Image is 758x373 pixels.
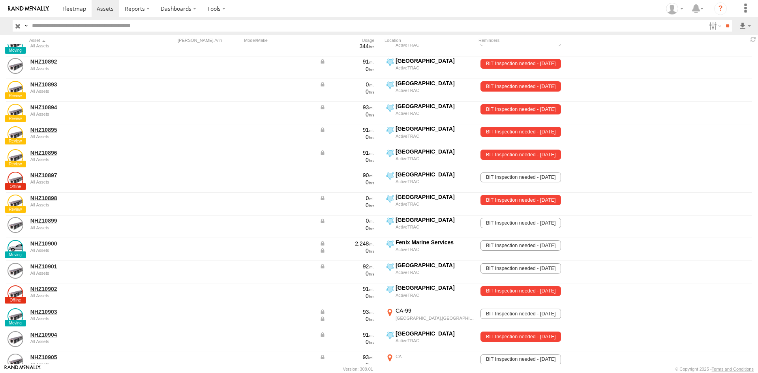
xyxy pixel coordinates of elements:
div: undefined [30,202,139,207]
span: BIT Inspection needed - 09/14/2025 [480,127,561,137]
span: BIT Inspection needed - 11/14/2025 [480,240,561,251]
div: 344 [319,43,375,50]
div: ActiveTRAC [396,338,474,343]
label: Search Filter Options [706,20,723,32]
label: Click to View Current Location [385,262,475,283]
div: Usage [318,37,381,43]
div: Data from Vehicle CANbus [319,81,375,88]
div: 0 [319,88,375,95]
span: BIT Inspection needed - 08/25/2025 [480,59,561,69]
div: Reminders [478,37,605,43]
div: CA-99 [396,307,474,314]
div: ActiveTRAC [396,201,474,207]
a: View Asset Details [8,104,23,120]
label: Click to View Current Location [385,171,475,192]
div: ActiveTRAC [396,42,474,48]
a: NHZ10896 [30,149,139,156]
a: NHZ10899 [30,217,139,224]
span: BIT Inspection needed - 11/14/2025 [480,218,561,228]
span: Refresh [749,36,758,43]
div: undefined [30,316,139,321]
div: 0 [319,179,375,186]
span: BIT Inspection needed - 05/26/2025 [480,332,561,342]
a: View Asset Details [8,285,23,301]
div: undefined [30,43,139,48]
div: Fenix Marine Services [396,239,474,246]
label: Click to View Current Location [385,216,475,238]
div: [GEOGRAPHIC_DATA] [396,216,474,223]
a: View Asset Details [8,172,23,187]
a: View Asset Details [8,36,23,51]
div: undefined [30,66,139,71]
div: 0 [319,225,375,232]
label: Click to View Current Location [385,103,475,124]
i: ? [714,2,727,15]
div: ActiveTRAC [396,133,474,139]
div: undefined [30,89,139,94]
div: 0 [319,111,375,118]
a: NHZ10900 [30,240,139,247]
a: View Asset Details [8,81,23,97]
div: 0 [319,361,375,368]
div: undefined [30,293,139,298]
a: NHZ10894 [30,104,139,111]
a: Terms and Conditions [712,367,754,371]
div: [GEOGRAPHIC_DATA] [396,148,474,155]
div: 0 [319,292,375,300]
div: Data from Vehicle CANbus [319,126,375,133]
div: Data from Vehicle CANbus [319,354,375,361]
div: Data from Vehicle CANbus [319,240,375,247]
div: undefined [30,225,139,230]
span: BIT Inspection needed - 11/14/2025 [480,172,561,183]
div: [GEOGRAPHIC_DATA] [396,193,474,201]
div: Data from Vehicle CANbus [319,58,375,65]
span: BIT Inspection needed - 05/26/2025 [480,150,561,160]
div: 91 [319,285,375,292]
a: NHZ10898 [30,195,139,202]
label: Click to View Current Location [385,239,475,260]
a: View Asset Details [8,217,23,233]
a: NHZ10892 [30,58,139,65]
div: 0 [319,202,375,209]
a: NHZ10893 [30,81,139,88]
div: 90 [319,172,375,179]
div: 0 [319,338,375,345]
a: View Asset Details [8,240,23,256]
div: Version: 308.01 [343,367,373,371]
label: Click to View Current Location [385,193,475,215]
div: ActiveTRAC [396,224,474,230]
div: [GEOGRAPHIC_DATA] [396,80,474,87]
div: ActiveTRAC [396,156,474,161]
span: BIT Inspection needed - 11/14/2025 [480,263,561,274]
a: View Asset Details [8,263,23,279]
div: ActiveTRAC [396,179,474,184]
div: Data from Vehicle CANbus [319,247,375,254]
div: Data from Vehicle CANbus [319,315,375,322]
div: undefined [30,112,139,116]
div: 0 [319,66,375,73]
div: [GEOGRAPHIC_DATA] [396,330,474,337]
span: BIT Inspection needed - 09/14/2025 [480,286,561,296]
a: NHZ10901 [30,263,139,270]
span: BIT Inspection needed - 11/14/2025 [480,309,561,319]
label: Click to View Current Location [385,330,475,351]
div: 0 [319,133,375,141]
a: NHZ10905 [30,354,139,361]
div: 0 [319,156,375,163]
a: View Asset Details [8,126,23,142]
div: Data from Vehicle CANbus [319,217,375,224]
label: Click to View Current Location [385,57,475,79]
div: ActiveTRAC [396,270,474,275]
span: BIT Inspection needed - 09/14/2025 [480,104,561,114]
div: [GEOGRAPHIC_DATA] [396,125,474,132]
a: NHZ10904 [30,331,139,338]
div: ActiveTRAC [396,247,474,252]
label: Export results as... [738,20,752,32]
div: [GEOGRAPHIC_DATA] [396,57,474,64]
div: undefined [30,134,139,139]
div: ActiveTRAC [396,111,474,116]
label: Click to View Current Location [385,284,475,306]
a: View Asset Details [8,149,23,165]
div: undefined [30,339,139,344]
div: Model/Make [244,37,315,43]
